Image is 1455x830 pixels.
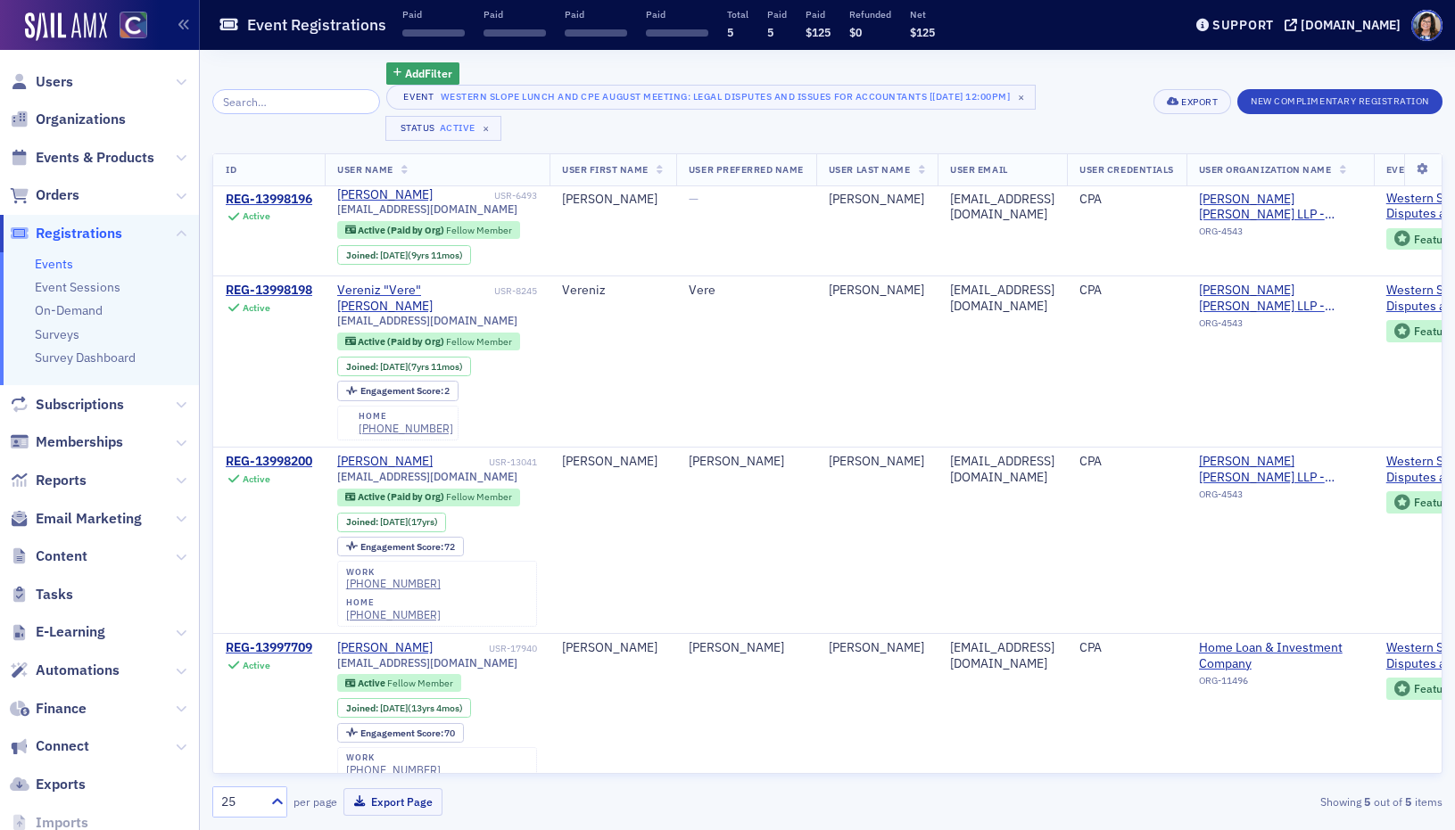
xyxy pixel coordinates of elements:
[221,793,260,811] div: 25
[346,577,441,590] div: [PHONE_NUMBER]
[446,335,512,348] span: Fellow Member
[337,537,464,556] div: Engagement Score: 72
[1386,163,1449,176] span: Event Name
[226,640,312,656] div: REG-13997709
[359,422,453,435] div: [PHONE_NUMBER]
[35,302,103,318] a: On-Demand
[829,640,925,656] div: [PERSON_NAME]
[346,608,441,621] a: [PHONE_NUMBER]
[247,14,386,36] h1: Event Registrations
[446,490,512,503] span: Fellow Member
[1199,226,1361,243] div: ORG-4543
[120,12,147,39] img: SailAMX
[10,699,87,719] a: Finance
[1199,192,1361,223] a: [PERSON_NAME] [PERSON_NAME] LLP - [GEOGRAPHIC_DATA]
[337,640,433,656] a: [PERSON_NAME]
[1411,10,1443,41] span: Profile
[386,62,459,85] button: AddFilter
[1212,17,1274,33] div: Support
[380,703,463,714] div: (13yrs 4mos)
[1013,89,1029,105] span: ×
[358,677,387,689] span: Active
[36,585,73,604] span: Tasks
[1199,454,1361,485] span: Eide Bailly LLP - Grand Junction
[399,122,436,134] div: Status
[358,335,446,348] span: Active (Paid by Org)
[10,775,86,794] a: Exports
[565,8,627,21] p: Paid
[36,148,154,168] span: Events & Products
[25,12,107,41] a: SailAMX
[478,120,494,136] span: ×
[446,224,512,236] span: Fellow Member
[1199,489,1361,506] div: ORG-4543
[806,8,831,21] p: Paid
[243,660,270,671] div: Active
[346,703,380,714] span: Joined :
[727,8,748,21] p: Total
[950,640,1054,671] div: [EMAIL_ADDRESS][DOMAIN_NAME]
[346,516,380,528] span: Joined :
[1079,192,1173,208] div: CPA
[689,283,804,299] div: Vere
[10,622,105,642] a: E-Learning
[1079,163,1173,176] span: User Credentials
[1199,283,1361,314] a: [PERSON_NAME] [PERSON_NAME] LLP - [GEOGRAPHIC_DATA]
[10,546,87,566] a: Content
[1361,793,1374,809] strong: 5
[360,386,451,396] div: 2
[380,515,408,528] span: [DATE]
[36,395,124,415] span: Subscriptions
[346,567,441,578] div: work
[293,793,337,809] label: per page
[226,163,236,176] span: ID
[107,12,147,42] a: View Homepage
[10,148,154,168] a: Events & Products
[226,192,312,208] div: REG-13998196
[1199,675,1361,693] div: ORG-11496
[1199,640,1361,671] span: Home Loan & Investment Company
[829,283,925,299] div: [PERSON_NAME]
[36,775,86,794] span: Exports
[345,678,453,689] a: Active Fellow Member
[565,29,627,37] span: ‌
[243,302,270,314] div: Active
[562,163,649,176] span: User First Name
[346,361,380,373] span: Joined :
[10,395,124,415] a: Subscriptions
[226,454,312,470] a: REG-13998200
[1199,454,1361,485] a: [PERSON_NAME] [PERSON_NAME] LLP - [GEOGRAPHIC_DATA]
[10,224,122,243] a: Registrations
[10,185,79,205] a: Orders
[1079,454,1173,470] div: CPA
[1199,163,1332,176] span: User Organization Name
[346,250,380,261] span: Joined :
[337,454,433,470] a: [PERSON_NAME]
[337,221,520,239] div: Active (Paid by Org): Active (Paid by Org): Fellow Member
[360,542,456,552] div: 72
[35,349,136,366] a: Survey Dashboard
[36,699,87,719] span: Finance
[950,192,1054,223] div: [EMAIL_ADDRESS][DOMAIN_NAME]
[402,29,465,37] span: ‌
[212,89,380,114] input: Search…
[345,224,512,235] a: Active (Paid by Org) Fellow Member
[346,597,441,608] div: home
[380,516,438,528] div: (17yrs)
[849,25,862,39] span: $0
[436,643,538,654] div: USR-17940
[1079,283,1173,299] div: CPA
[436,190,538,201] div: USR-6493
[337,723,464,743] div: Engagement Score: 70
[36,546,87,566] span: Content
[829,192,925,208] div: [PERSON_NAME]
[1045,793,1443,809] div: Showing out of items
[337,470,517,483] span: [EMAIL_ADDRESS][DOMAIN_NAME]
[380,250,463,261] div: (9yrs 11mos)
[337,489,520,506] div: Active (Paid by Org): Active (Paid by Org): Fellow Member
[689,163,804,176] span: User Preferred Name
[562,192,664,208] div: [PERSON_NAME]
